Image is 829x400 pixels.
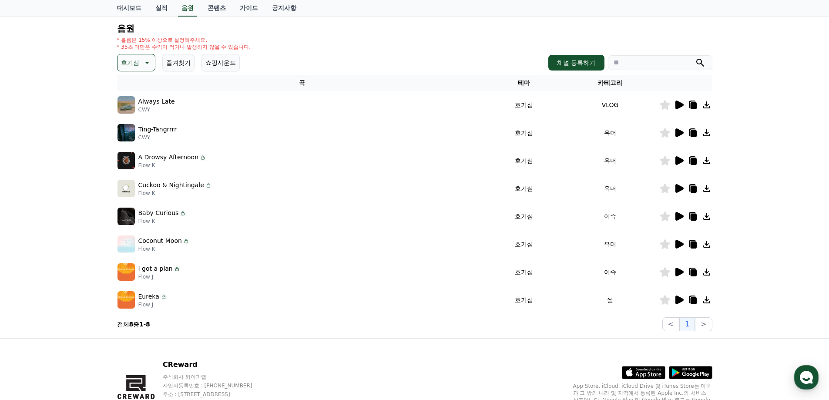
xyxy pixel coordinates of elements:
p: Eureka [138,292,159,301]
p: * 35초 미만은 수익이 적거나 발생하지 않을 수 있습니다. [117,44,251,50]
div: 감사합니다. [25,226,147,235]
p: Flow K [138,245,190,252]
th: 테마 [487,75,561,91]
p: Flow K [138,190,212,197]
button: 쇼핑사운드 [201,54,240,71]
p: Flow J [138,273,181,280]
div: 올 [DATE] 가족들과 함께 풍선한 한가위 보내시길 바라며 늘 좋은 일들만 가득하시길 기원합니다! [25,161,147,187]
button: 호기심 [117,54,155,71]
strong: 8 [129,321,134,328]
th: 곡 [117,75,487,91]
div: [DATE](금) ~ [DATE](목)까지 [25,200,147,209]
td: 호기심 [487,119,561,147]
td: 호기심 [487,230,561,258]
p: 전체 중 - [117,320,150,329]
button: 채널 등록하기 [548,55,604,71]
span: 운영시간 보기 [65,113,101,121]
img: music [117,208,135,225]
td: 유머 [561,147,659,175]
div: CReward [47,5,82,14]
p: Ting-Tangrrrr [138,125,177,134]
p: CWY [138,106,175,113]
p: I got a plan [138,264,173,273]
img: music [117,291,135,309]
button: < [662,317,679,331]
p: * 볼륨은 15% 이상으로 설정해주세요. [117,37,251,44]
p: Baby Curious [138,208,179,218]
p: 사업자등록번호 : [PHONE_NUMBER] [163,382,269,389]
p: 호기심 [121,57,139,69]
img: music [117,124,135,141]
td: VLOG [561,91,659,119]
button: 1 [679,317,695,331]
td: 유머 [561,175,659,202]
td: 호기심 [487,202,561,230]
p: Cuckoo & Nightingale [138,181,204,190]
td: 호기심 [487,91,561,119]
button: > [695,317,712,331]
p: A Drowsy Afternoon [138,153,199,162]
img: music [117,235,135,253]
div: CReward에 문의하기 [46,98,127,109]
td: 이슈 [561,258,659,286]
button: 운영시간 보기 [62,111,111,122]
td: 유머 [561,119,659,147]
img: music [117,96,135,114]
p: Always Late [138,97,175,106]
p: Coconut Moon [138,236,182,245]
p: Flow K [138,162,207,169]
p: 주식회사 와이피랩 [163,373,269,380]
img: music [117,180,135,197]
button: 즐겨찾기 [162,54,195,71]
div: 다음주 출금은 예정대로 진행됩니다. [25,213,147,222]
button: 상담 시작하기 [9,274,164,292]
td: 호기심 [487,258,561,286]
p: 주소 : [STREET_ADDRESS] [163,391,269,398]
h4: 음원 [117,24,712,33]
p: CReward [163,360,269,370]
strong: 1 [139,321,144,328]
td: 호기심 [487,286,561,314]
div: 크리워드 고객센터 휴무 안내 [25,192,147,200]
td: 호기심 [487,147,561,175]
div: 몇 분 내 답변 받으실 수 있어요 [47,14,120,21]
div: 민족대명절 추석이 찾아왔습니다! [25,148,147,157]
td: 유머 [561,230,659,258]
img: music [117,152,135,169]
p: Flow K [138,218,187,225]
strong: 8 [146,321,150,328]
td: 이슈 [561,202,659,230]
p: 크리에이터를 위한 플랫폼, 크리워드 입니다. [23,34,160,42]
th: 카테고리 [561,75,659,91]
td: 호기심 [487,175,561,202]
td: 썰 [561,286,659,314]
p: Flow J [138,301,167,308]
p: CWY [138,134,177,141]
img: music [117,263,135,281]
